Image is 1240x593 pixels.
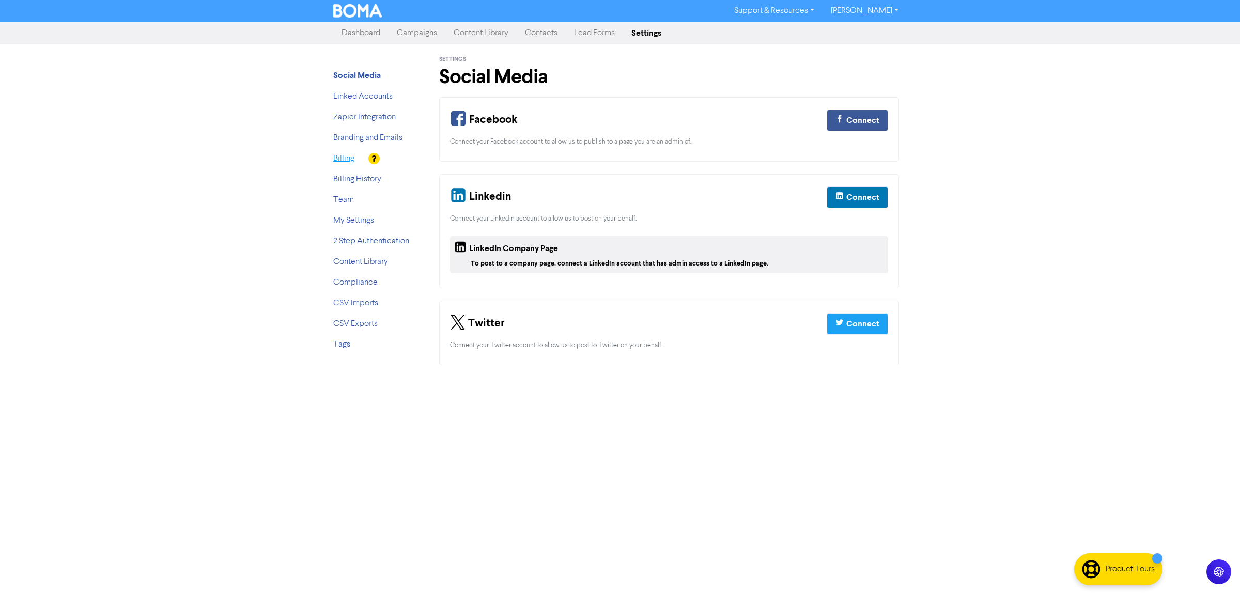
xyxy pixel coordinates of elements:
[517,23,566,43] a: Contacts
[450,108,517,133] div: Facebook
[333,113,396,121] a: Zapier Integration
[333,340,350,349] a: Tags
[827,313,888,335] button: Connect
[333,299,378,307] a: CSV Imports
[454,240,558,259] div: LinkedIn Company Page
[439,301,899,365] div: Your Twitter Connection
[445,23,517,43] a: Content Library
[827,186,888,208] button: Connect
[1188,543,1240,593] iframe: Chat Widget
[333,175,381,183] a: Billing History
[333,4,382,18] img: BOMA Logo
[439,97,899,162] div: Your Facebook Connection
[333,237,409,245] a: 2 Step Authentication
[846,318,879,330] div: Connect
[623,23,670,43] a: Settings
[439,56,466,63] span: Settings
[333,154,354,163] a: Billing
[333,196,354,204] a: Team
[827,110,888,131] button: Connect
[726,3,823,19] a: Support & Resources
[450,214,888,224] div: Connect your LinkedIn account to allow us to post on your behalf.
[333,278,378,287] a: Compliance
[846,114,879,127] div: Connect
[333,258,388,266] a: Content Library
[333,70,381,81] strong: Social Media
[333,216,374,225] a: My Settings
[333,320,378,328] a: CSV Exports
[333,92,393,101] a: Linked Accounts
[333,72,381,80] a: Social Media
[389,23,445,43] a: Campaigns
[450,311,505,336] div: Twitter
[450,340,888,350] div: Connect your Twitter account to allow us to post to Twitter on your behalf.
[333,134,402,142] a: Branding and Emails
[846,191,879,204] div: Connect
[566,23,623,43] a: Lead Forms
[450,185,511,210] div: Linkedin
[823,3,907,19] a: [PERSON_NAME]
[439,65,899,89] h1: Social Media
[333,23,389,43] a: Dashboard
[450,137,888,147] div: Connect your Facebook account to allow us to publish to a page you are an admin of.
[439,174,899,288] div: Your Linkedin and Company Page Connection
[471,259,884,269] div: To post to a company page, connect a LinkedIn account that has admin access to a LinkedIn page.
